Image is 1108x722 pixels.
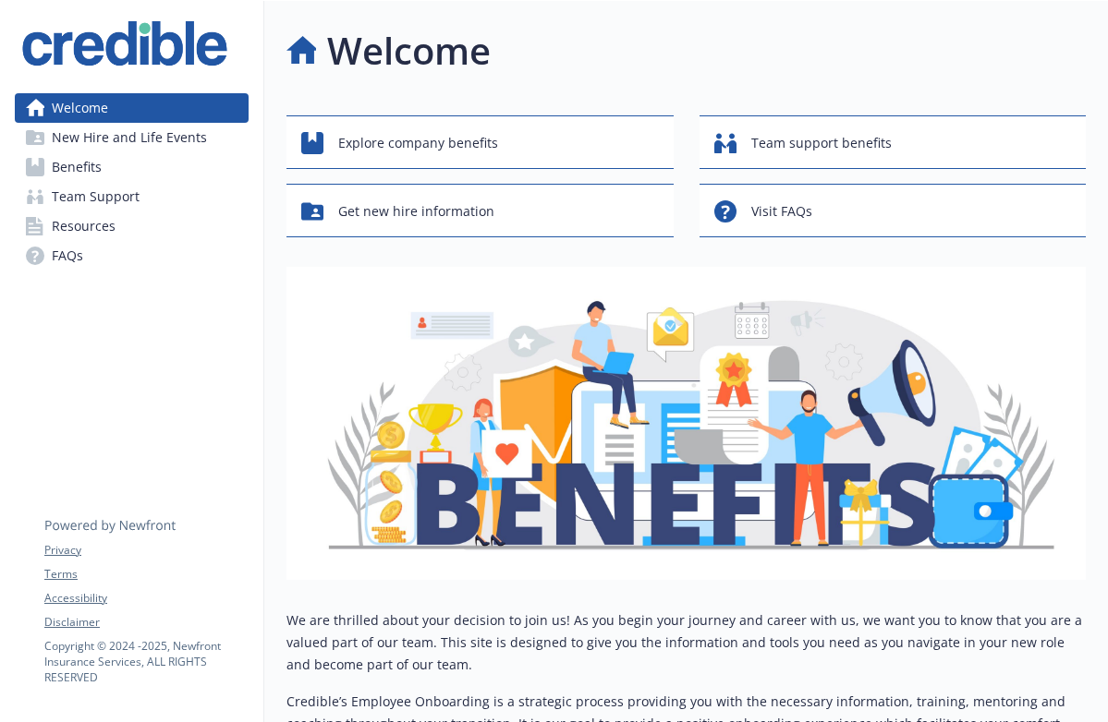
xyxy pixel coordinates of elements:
[286,609,1086,676] p: We are thrilled about your decision to join us! As you begin your journey and career with us, we ...
[15,211,249,241] a: Resources
[44,566,248,583] a: Terms
[15,93,249,123] a: Welcome
[15,182,249,211] a: Team Support
[52,182,140,211] span: Team Support
[327,23,491,78] h1: Welcome
[286,115,674,169] button: Explore company benefits
[15,152,249,182] a: Benefits
[52,93,108,123] span: Welcome
[700,115,1087,169] button: Team support benefits
[15,241,249,271] a: FAQs
[700,184,1087,237] button: Visit FAQs
[52,123,207,152] span: New Hire and Life Events
[286,267,1086,580] img: overview page banner
[751,194,812,229] span: Visit FAQs
[52,241,83,271] span: FAQs
[286,184,674,237] button: Get new hire information
[751,126,892,161] span: Team support benefits
[338,126,498,161] span: Explore company benefits
[52,211,116,241] span: Resources
[52,152,102,182] span: Benefits
[44,638,248,685] p: Copyright © 2024 - 2025 , Newfront Insurance Services, ALL RIGHTS RESERVED
[338,194,494,229] span: Get new hire information
[44,542,248,559] a: Privacy
[44,614,248,631] a: Disclaimer
[44,590,248,607] a: Accessibility
[15,123,249,152] a: New Hire and Life Events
